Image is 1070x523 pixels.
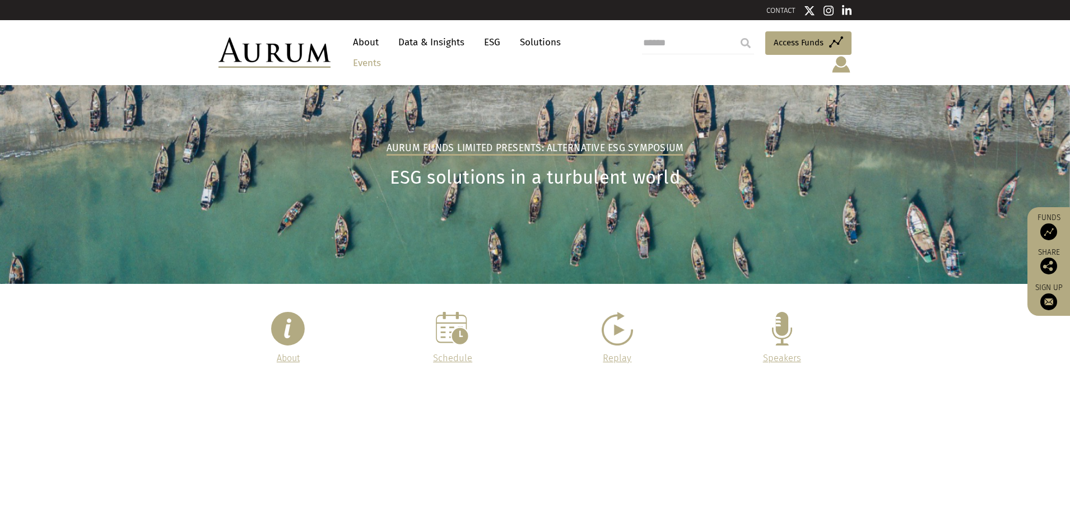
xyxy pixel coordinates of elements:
img: Sign up to our newsletter [1040,293,1057,310]
img: Access Funds [1040,223,1057,240]
a: ESG [478,32,506,53]
img: Twitter icon [804,5,815,16]
div: Share [1033,249,1064,274]
a: Data & Insights [393,32,470,53]
a: Speakers [763,353,801,363]
span: Access Funds [774,36,824,49]
a: Sign up [1033,283,1064,310]
input: Submit [734,32,757,54]
a: About [347,32,384,53]
a: Schedule [433,353,472,363]
a: CONTACT [766,6,795,15]
h2: Aurum Funds Limited Presents: Alternative ESG Symposium [387,142,684,156]
a: Replay [603,353,631,363]
img: Linkedin icon [842,5,852,16]
img: Instagram icon [824,5,834,16]
img: account-icon.svg [831,55,852,74]
a: About [277,353,300,363]
a: Access Funds [765,31,852,55]
a: Funds [1033,213,1064,240]
a: Solutions [514,32,566,53]
img: Share this post [1040,258,1057,274]
img: Aurum [218,38,331,68]
h1: ESG solutions in a turbulent world [218,167,852,189]
a: Events [347,53,381,73]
